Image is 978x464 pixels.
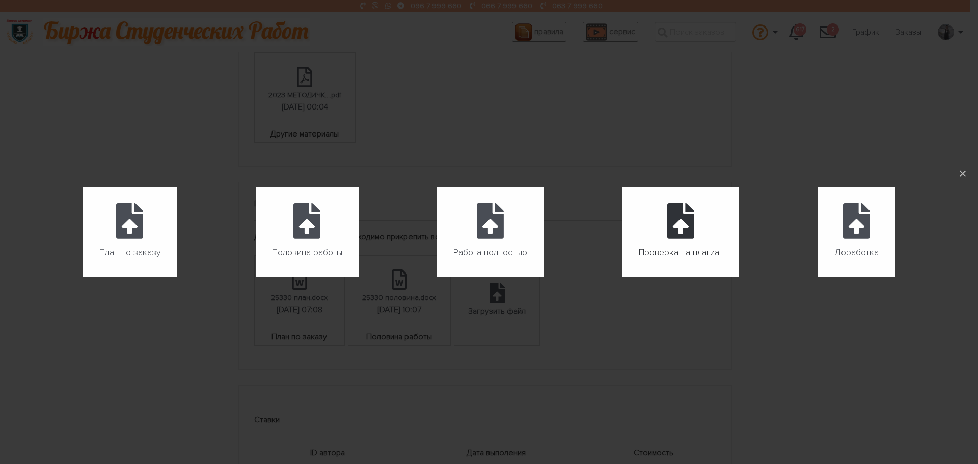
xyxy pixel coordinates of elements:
[99,244,160,261] span: План по заказу
[639,244,723,261] span: Проверка на плагиат
[952,162,974,185] button: ×
[272,244,342,261] span: Половина работы
[453,244,527,261] span: Работа полностью
[834,244,879,261] span: Доработка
